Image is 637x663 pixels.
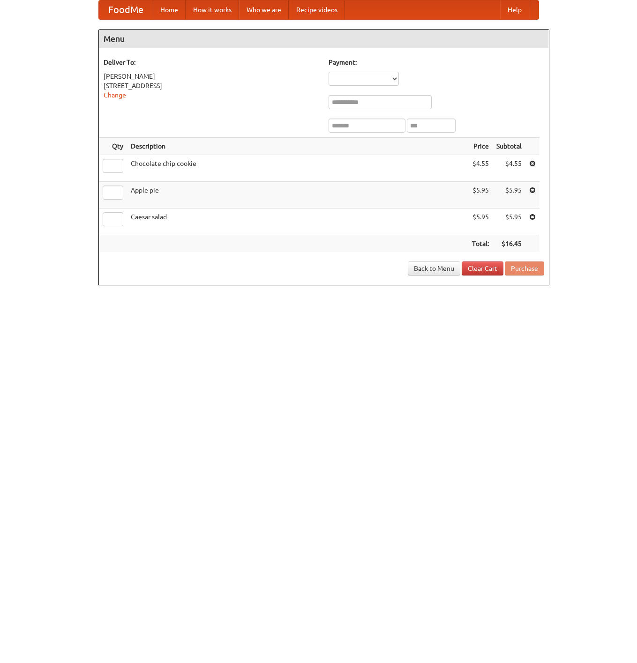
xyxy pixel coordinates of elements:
[127,138,468,155] th: Description
[468,235,493,253] th: Total:
[104,81,319,90] div: [STREET_ADDRESS]
[99,138,127,155] th: Qty
[186,0,239,19] a: How it works
[153,0,186,19] a: Home
[408,261,460,276] a: Back to Menu
[493,182,525,209] td: $5.95
[468,209,493,235] td: $5.95
[493,138,525,155] th: Subtotal
[104,58,319,67] h5: Deliver To:
[468,138,493,155] th: Price
[104,91,126,99] a: Change
[493,155,525,182] td: $4.55
[329,58,544,67] h5: Payment:
[289,0,345,19] a: Recipe videos
[99,0,153,19] a: FoodMe
[127,209,468,235] td: Caesar salad
[493,235,525,253] th: $16.45
[468,155,493,182] td: $4.55
[127,155,468,182] td: Chocolate chip cookie
[493,209,525,235] td: $5.95
[239,0,289,19] a: Who we are
[468,182,493,209] td: $5.95
[505,261,544,276] button: Purchase
[104,72,319,81] div: [PERSON_NAME]
[500,0,529,19] a: Help
[127,182,468,209] td: Apple pie
[462,261,503,276] a: Clear Cart
[99,30,549,48] h4: Menu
